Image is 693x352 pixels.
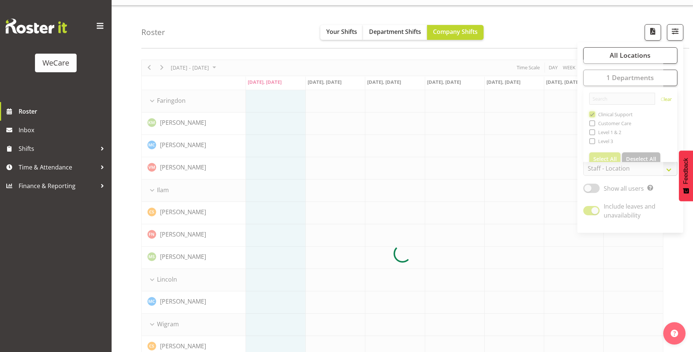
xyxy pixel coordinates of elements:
[661,96,672,105] a: Clear
[19,106,108,117] span: Roster
[326,28,357,36] span: Your Shifts
[363,25,427,40] button: Department Shifts
[683,158,689,184] span: Feedback
[610,51,651,60] span: All Locations
[427,25,484,40] button: Company Shifts
[6,19,67,34] img: Rosterit website logo
[19,180,97,191] span: Finance & Reporting
[671,330,678,337] img: help-xxl-2.png
[19,124,108,136] span: Inbox
[679,150,693,201] button: Feedback - Show survey
[645,24,661,41] button: Download a PDF of the roster according to the set date range.
[667,24,683,41] button: Filter Shifts
[583,47,677,64] button: All Locations
[42,57,69,69] div: WeCare
[433,28,478,36] span: Company Shifts
[141,28,165,37] h4: Roster
[19,162,97,173] span: Time & Attendance
[320,25,363,40] button: Your Shifts
[369,28,421,36] span: Department Shifts
[19,143,97,154] span: Shifts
